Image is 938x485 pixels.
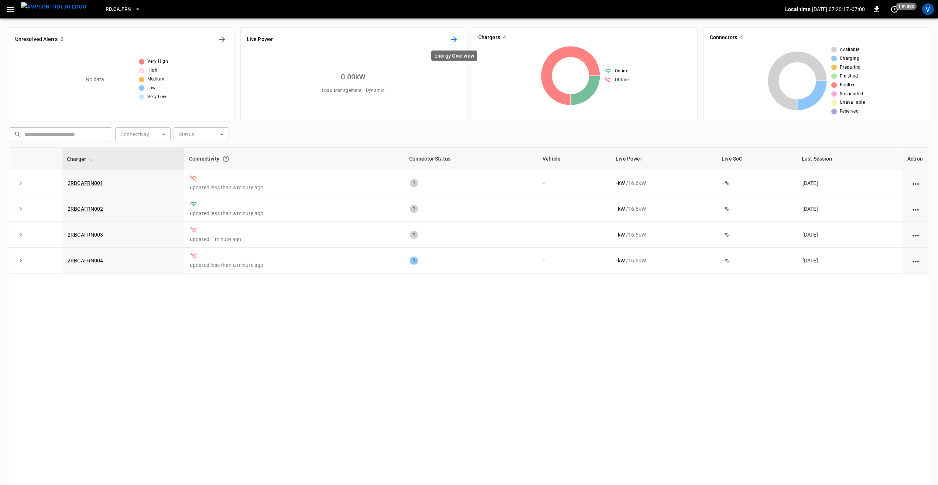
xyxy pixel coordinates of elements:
[147,85,156,92] span: Low
[740,34,743,42] h6: 4
[190,235,398,243] p: updated 1 minute ago
[615,68,628,75] span: Online
[67,155,96,164] span: Charger
[448,34,460,45] button: Energy Overview
[616,205,711,213] div: / 16.6 kW
[716,222,797,248] td: - %
[840,64,861,71] span: Preparing
[785,6,811,13] p: Local time
[21,2,86,11] img: ampcontrol.io logo
[147,58,168,65] span: Very High
[106,5,131,14] span: RB.CA.FRN
[840,90,863,98] span: Suspended
[322,87,385,94] span: Load Management = Dynamic
[147,93,167,101] span: Very Low
[840,99,865,106] span: Unavailable
[615,76,629,84] span: Offline
[15,229,26,240] button: expand row
[797,248,902,274] td: [DATE]
[15,255,26,266] button: expand row
[68,258,103,264] a: 2RBCAFRN004
[216,34,228,45] button: All Alerts
[616,179,625,187] p: - kW
[103,2,143,17] button: RB.CA.FRN
[710,34,737,42] h6: Connectors
[247,35,273,44] h6: Live Power
[840,55,859,62] span: Charging
[190,184,398,191] p: updated less than a minute ago
[410,231,418,239] div: 1
[537,222,610,248] td: -
[911,257,920,264] div: action cell options
[86,76,105,83] p: No data
[812,6,865,13] p: [DATE] 07:20:17 -07:00
[616,179,711,187] div: / 16.6 kW
[716,170,797,196] td: - %
[410,179,418,187] div: 1
[147,67,158,74] span: High
[896,3,917,10] span: 1 m ago
[840,46,860,54] span: Available
[189,152,399,165] div: Connectivity
[537,196,610,222] td: -
[190,210,398,217] p: updated less than a minute ago
[840,108,859,115] span: Reserved
[616,231,711,238] div: / 16.6 kW
[410,205,418,213] div: 1
[190,261,398,269] p: updated less than a minute ago
[616,231,625,238] p: - kW
[431,51,477,61] div: Energy Overview
[147,76,164,83] span: Medium
[616,257,711,264] div: / 16.6 kW
[902,148,929,170] th: Action
[911,205,920,213] div: action cell options
[716,196,797,222] td: - %
[840,82,856,89] span: Faulted
[15,35,58,44] h6: Unresolved Alerts
[478,34,500,42] h6: Chargers
[616,257,625,264] p: - kW
[889,3,900,15] button: set refresh interval
[840,73,858,80] span: Finished
[219,152,233,165] button: Connection between the charger and our software.
[610,148,716,170] th: Live Power
[15,203,26,214] button: expand row
[68,232,103,238] a: 2RBCAFRN003
[537,170,610,196] td: -
[716,248,797,274] td: - %
[404,148,537,170] th: Connector Status
[68,206,103,212] a: 2RBCAFRN002
[341,71,366,83] h6: 0.00 kW
[797,170,902,196] td: [DATE]
[61,35,64,44] h6: 0
[911,231,920,238] div: action cell options
[922,3,934,15] div: profile-icon
[15,178,26,189] button: expand row
[68,180,103,186] a: 2RBCAFRN001
[797,196,902,222] td: [DATE]
[503,34,506,42] h6: 4
[911,179,920,187] div: action cell options
[537,148,610,170] th: Vehicle
[797,148,902,170] th: Last Session
[797,222,902,248] td: [DATE]
[716,148,797,170] th: Live SoC
[410,257,418,265] div: 1
[537,248,610,274] td: -
[616,205,625,213] p: - kW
